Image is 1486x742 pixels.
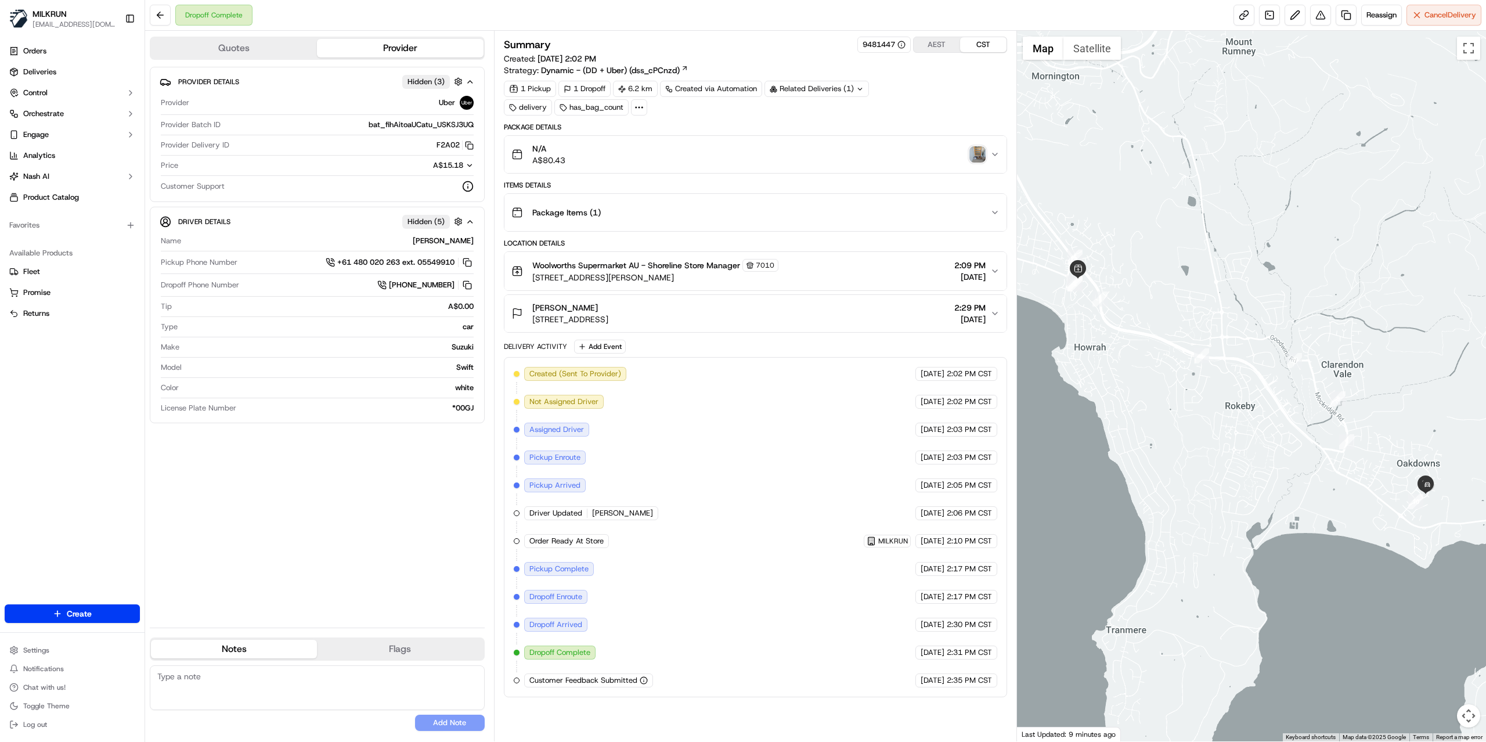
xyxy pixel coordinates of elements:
[947,647,992,658] span: 2:31 PM CST
[878,536,908,546] span: MILKRUN
[1287,353,1302,368] div: 7
[863,39,906,50] button: 9481447
[921,592,944,602] span: [DATE]
[9,266,135,277] a: Fleet
[947,369,992,379] span: 2:02 PM CST
[613,81,658,97] div: 6.2 km
[532,154,565,166] span: A$80.43
[439,98,455,108] span: Uber
[921,619,944,630] span: [DATE]
[1424,10,1476,20] span: Cancel Delivery
[186,362,474,373] div: Swift
[529,619,582,630] span: Dropoff Arrived
[529,647,590,658] span: Dropoff Complete
[67,608,92,619] span: Create
[23,646,49,655] span: Settings
[554,99,629,116] div: has_bag_count
[529,480,580,491] span: Pickup Arrived
[5,244,140,262] div: Available Products
[23,308,49,319] span: Returns
[1339,434,1354,449] div: 9
[5,679,140,696] button: Chat with us!
[969,146,986,163] img: photo_proof_of_delivery image
[151,39,317,57] button: Quotes
[529,452,580,463] span: Pickup Enroute
[337,257,455,268] span: +61 480 020 263 ext. 05549910
[1408,494,1423,509] div: 10
[504,239,1007,248] div: Location Details
[161,280,239,290] span: Dropoff Phone Number
[592,508,653,518] span: [PERSON_NAME]
[529,592,582,602] span: Dropoff Enroute
[532,314,608,325] span: [STREET_ADDRESS]
[921,508,944,518] span: [DATE]
[529,675,637,686] span: Customer Feedback Submitted
[541,64,688,76] a: Dynamic - (DD + Uber) (dss_cPCnzd)
[574,340,626,354] button: Add Event
[1361,5,1402,26] button: Reassign
[160,72,475,91] button: Provider DetailsHidden (3)
[1020,726,1058,741] img: Google
[1023,37,1063,60] button: Show street map
[317,640,483,658] button: Flags
[504,295,1007,332] button: [PERSON_NAME][STREET_ADDRESS]2:29 PM[DATE]
[532,260,740,271] span: Woolworths Supermarket AU - Shoreline Store Manager
[947,397,992,407] span: 2:02 PM CST
[33,8,67,20] button: MILKRUN
[161,236,181,246] span: Name
[23,67,56,77] span: Deliveries
[23,150,55,161] span: Analytics
[504,53,596,64] span: Created:
[921,480,944,491] span: [DATE]
[5,188,140,207] a: Product Catalog
[954,260,986,271] span: 2:09 PM
[161,403,236,413] span: License Plate Number
[1330,391,1346,406] div: 8
[5,42,140,60] a: Orders
[921,452,944,463] span: [DATE]
[1063,37,1121,60] button: Show satellite imagery
[407,77,445,87] span: Hidden ( 3 )
[326,256,474,269] a: +61 480 020 263 ext. 05549910
[756,261,774,270] span: 7010
[369,120,474,130] span: bat_fihAitoaUCatu_USKSJ3UQ
[660,81,762,97] a: Created via Automation
[402,214,466,229] button: Hidden (5)
[1194,348,1209,363] div: 6
[161,301,172,312] span: Tip
[947,424,992,435] span: 2:03 PM CST
[558,81,611,97] div: 1 Dropoff
[178,217,230,226] span: Driver Details
[529,508,582,518] span: Driver Updated
[5,216,140,235] div: Favorites
[23,171,49,182] span: Nash AI
[184,342,474,352] div: Suzuki
[1457,37,1480,60] button: Toggle fullscreen view
[504,81,556,97] div: 1 Pickup
[5,698,140,714] button: Toggle Theme
[947,452,992,463] span: 2:03 PM CST
[23,192,79,203] span: Product Catalog
[947,536,992,546] span: 2:10 PM CST
[161,98,189,108] span: Provider
[529,424,584,435] span: Assigned Driver
[538,53,596,64] span: [DATE] 2:02 PM
[529,536,604,546] span: Order Ready At Store
[1092,291,1108,307] div: 1
[921,424,944,435] span: [DATE]
[33,20,116,29] button: [EMAIL_ADDRESS][DOMAIN_NAME]
[23,720,47,729] span: Log out
[1343,734,1406,740] span: Map data ©2025 Google
[1020,726,1058,741] a: Open this area in Google Maps (opens a new window)
[532,207,601,218] span: Package Items ( 1 )
[504,342,567,351] div: Delivery Activity
[161,383,179,393] span: Color
[921,536,944,546] span: [DATE]
[241,403,474,413] div: *00GJ
[532,272,778,283] span: [STREET_ADDRESS][PERSON_NAME]
[1406,5,1481,26] button: CancelDelivery
[504,194,1007,231] button: Package Items (1)
[161,181,225,192] span: Customer Support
